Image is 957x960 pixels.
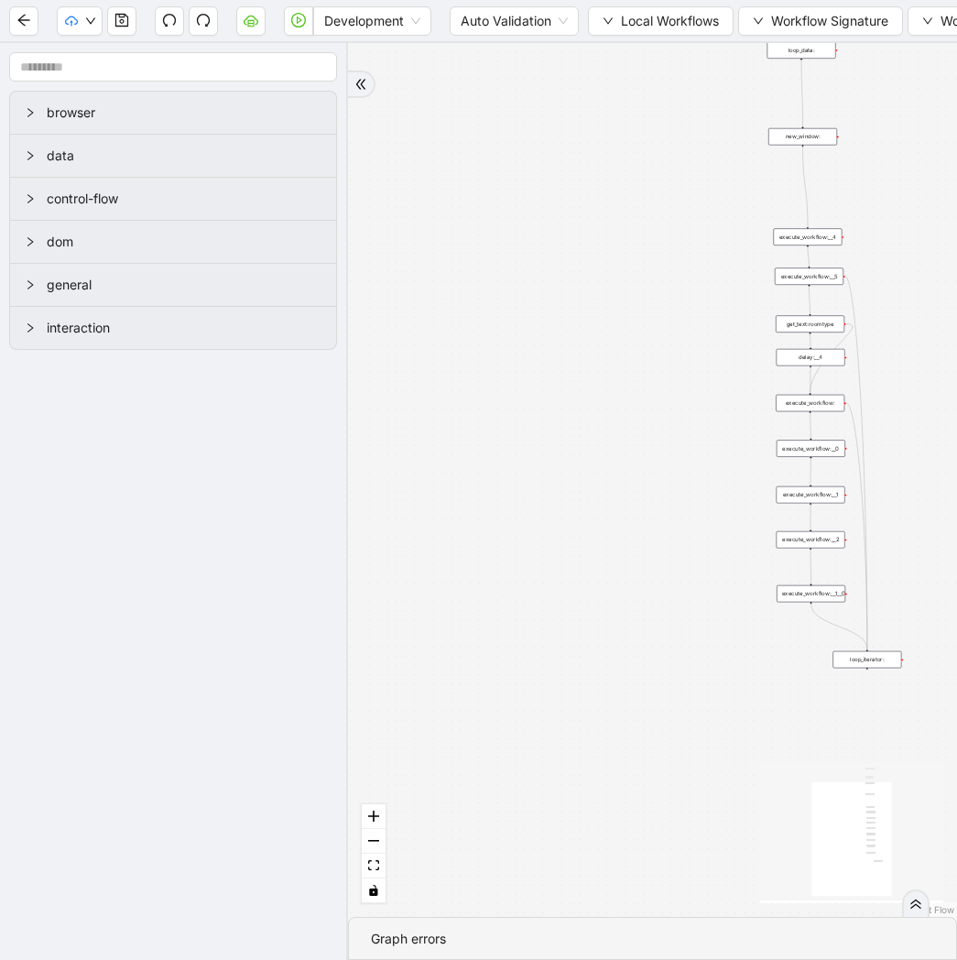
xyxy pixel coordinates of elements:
span: interaction [47,318,321,338]
span: down [603,16,614,27]
button: toggle interactivity [362,878,386,903]
div: browser [10,92,336,134]
span: right [25,107,36,118]
div: interaction [10,307,336,349]
div: data [10,135,336,177]
button: zoom out [362,829,386,854]
button: cloud-server [236,6,266,36]
span: Workflow Signature [771,11,888,31]
button: arrow-left [9,6,38,36]
div: execute_workflow:__1__0 [777,585,845,603]
div: execute_workflow:__1 [777,486,845,504]
div: execute_workflow:__4 [773,228,842,245]
span: arrow-left [16,13,31,27]
button: fit view [362,854,386,878]
g: Edge from new_window: to execute_workflow:__4 [803,147,808,226]
g: Edge from execute_workflow:__5 to loop_iterator: [845,277,867,649]
span: cloud-server [244,13,258,27]
span: double-right [354,78,367,91]
div: loop_data: [767,41,836,59]
span: browser [47,103,321,123]
div: get_text:roomtype [776,315,844,333]
div: loop_iterator: [832,651,901,669]
div: execute_workflow:__2 [777,531,845,548]
span: down [85,16,96,27]
span: right [25,236,36,247]
div: execute_workflow:__5 [775,267,843,285]
span: double-right [909,898,922,911]
span: Local Workflows [621,11,719,31]
a: React Flow attribution [907,904,954,915]
span: control-flow [47,189,321,209]
div: new_window: [768,128,837,146]
button: play-circle [284,6,313,36]
span: Development [324,7,420,35]
div: loop_iterator:plus-circle [832,651,901,669]
span: down [922,16,933,27]
div: execute_workflow:__0 [777,440,845,457]
div: delay:__4 [777,349,845,366]
span: right [25,193,36,204]
g: Edge from execute_workflow:__4 to execute_workflow:__5 [808,247,810,267]
span: Auto Validation [461,7,568,35]
span: redo [196,13,211,27]
div: execute_workflow: [776,395,844,412]
span: save [114,13,129,27]
g: Edge from execute_workflow:__2 to execute_workflow:__1__0 [810,550,811,584]
g: Edge from get_text:roomtype to delay:__4 [810,334,811,347]
g: Edge from execute_workflow:__1__0 to loop_iterator: [811,604,867,649]
button: downWorkflow Signature [738,6,903,36]
button: downLocal Workflows [588,6,734,36]
span: data [47,146,321,166]
span: right [25,150,36,161]
g: Edge from execute_workflow:__5 to get_text:roomtype [809,287,810,314]
button: undo [155,6,184,36]
span: down [753,16,764,27]
span: right [25,279,36,290]
span: play-circle [291,13,306,27]
button: save [107,6,136,36]
span: right [25,322,36,333]
span: dom [47,232,321,252]
g: Edge from loop_data: to new_window: [801,60,802,126]
span: plus-circle [862,675,874,687]
button: redo [189,6,218,36]
div: general [10,264,336,306]
div: Graph errors [371,929,934,949]
div: dom [10,221,336,263]
span: cloud-upload [65,15,78,27]
span: undo [162,13,177,27]
g: Edge from execute_workflow: to execute_workflow:__0 [810,413,811,438]
div: control-flow [10,178,336,220]
span: general [47,275,321,295]
button: zoom in [362,804,386,829]
button: cloud-uploaddown [57,6,103,36]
